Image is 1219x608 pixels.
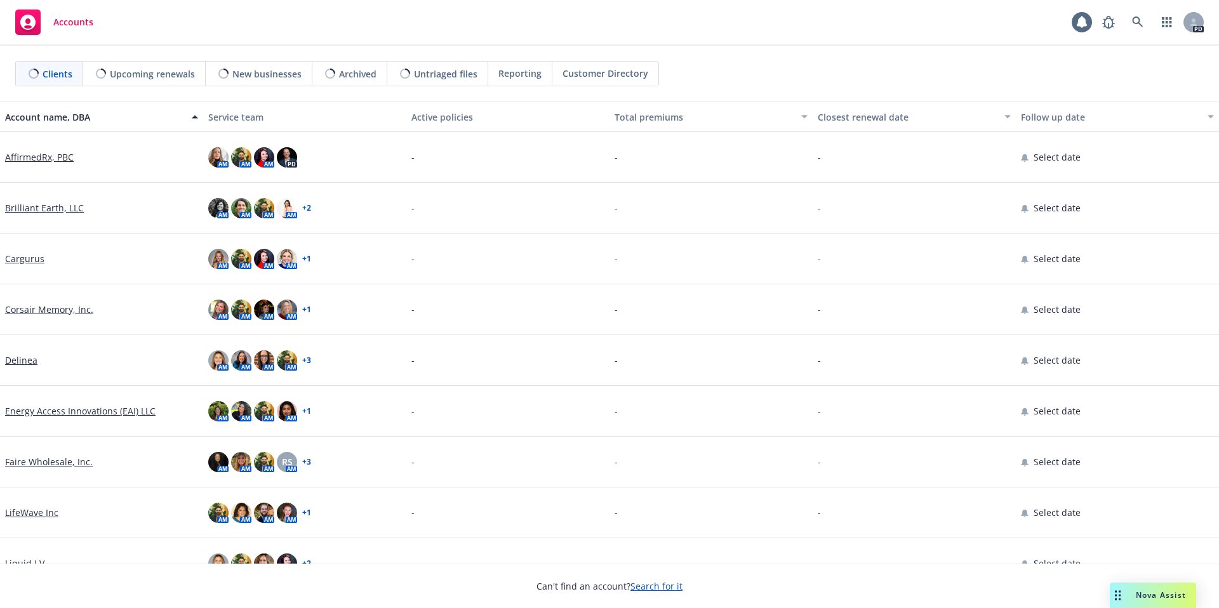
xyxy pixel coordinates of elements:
[277,553,297,574] img: photo
[1110,583,1126,608] div: Drag to move
[615,201,618,215] span: -
[414,67,477,81] span: Untriaged files
[302,306,311,314] a: + 1
[231,452,251,472] img: photo
[1096,10,1121,35] a: Report a Bug
[231,503,251,523] img: photo
[277,300,297,320] img: photo
[203,102,406,132] button: Service team
[208,110,401,124] div: Service team
[818,455,821,468] span: -
[411,354,415,367] span: -
[411,150,415,164] span: -
[1034,303,1081,316] span: Select date
[231,350,251,371] img: photo
[818,110,997,124] div: Closest renewal date
[208,553,229,574] img: photo
[110,67,195,81] span: Upcoming renewals
[5,557,44,570] a: Liquid I.V
[411,110,604,124] div: Active policies
[339,67,376,81] span: Archived
[411,506,415,519] span: -
[254,350,274,371] img: photo
[231,198,251,218] img: photo
[1034,404,1081,418] span: Select date
[277,198,297,218] img: photo
[1034,252,1081,265] span: Select date
[254,401,274,421] img: photo
[53,17,93,27] span: Accounts
[277,249,297,269] img: photo
[615,252,618,265] span: -
[277,147,297,168] img: photo
[231,249,251,269] img: photo
[411,201,415,215] span: -
[5,252,44,265] a: Cargurus
[1034,455,1081,468] span: Select date
[302,560,311,567] a: + 2
[232,67,302,81] span: New businesses
[254,300,274,320] img: photo
[302,255,311,263] a: + 1
[254,553,274,574] img: photo
[302,458,311,466] a: + 3
[231,300,251,320] img: photo
[615,455,618,468] span: -
[411,252,415,265] span: -
[615,354,618,367] span: -
[302,509,311,517] a: + 1
[615,506,618,519] span: -
[818,557,821,570] span: -
[1034,557,1081,570] span: Select date
[615,404,618,418] span: -
[609,102,813,132] button: Total premiums
[277,350,297,371] img: photo
[208,249,229,269] img: photo
[208,300,229,320] img: photo
[277,401,297,421] img: photo
[231,147,251,168] img: photo
[5,110,184,124] div: Account name, DBA
[1021,110,1200,124] div: Follow up date
[563,67,648,80] span: Customer Directory
[302,204,311,212] a: + 2
[1034,201,1081,215] span: Select date
[254,147,274,168] img: photo
[818,303,821,316] span: -
[208,503,229,523] img: photo
[411,303,415,316] span: -
[498,67,542,80] span: Reporting
[43,67,72,81] span: Clients
[302,407,311,415] a: + 1
[818,506,821,519] span: -
[1110,583,1196,608] button: Nova Assist
[231,401,251,421] img: photo
[208,452,229,472] img: photo
[818,404,821,418] span: -
[1154,10,1180,35] a: Switch app
[818,252,821,265] span: -
[615,557,618,570] span: -
[5,455,93,468] a: Faire Wholesale, Inc.
[5,303,93,316] a: Corsair Memory, Inc.
[5,201,84,215] a: Brilliant Earth, LLC
[254,249,274,269] img: photo
[1125,10,1150,35] a: Search
[277,503,297,523] img: photo
[411,557,415,570] span: -
[615,110,794,124] div: Total premiums
[5,506,58,519] a: LifeWave Inc
[1136,590,1186,600] span: Nova Assist
[10,4,98,40] a: Accounts
[231,553,251,574] img: photo
[1034,150,1081,164] span: Select date
[411,455,415,468] span: -
[254,503,274,523] img: photo
[536,579,683,593] span: Can't find an account?
[302,357,311,364] a: + 3
[5,404,156,418] a: Energy Access Innovations (EAI) LLC
[254,198,274,218] img: photo
[208,147,229,168] img: photo
[406,102,609,132] button: Active policies
[818,150,821,164] span: -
